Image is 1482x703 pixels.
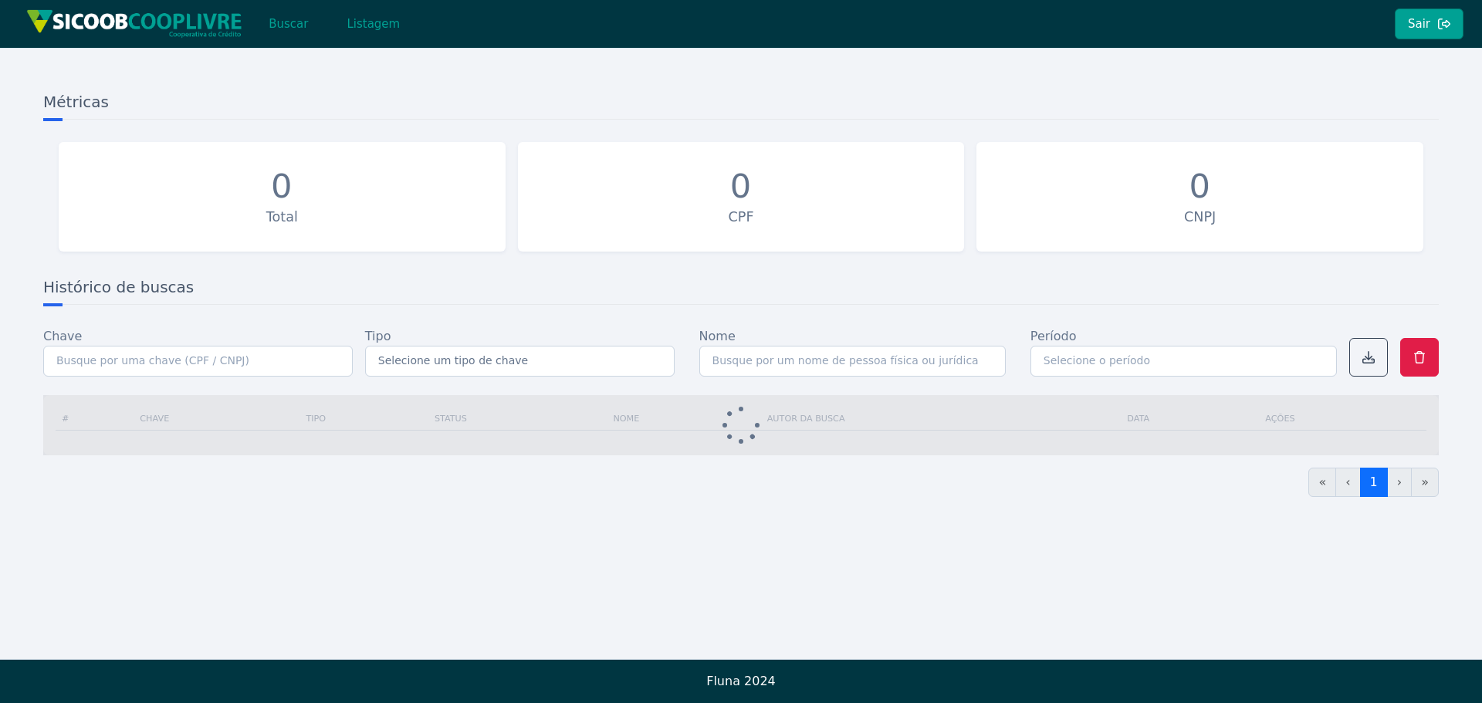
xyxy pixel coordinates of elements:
[699,346,1006,377] input: Busque por um nome de pessoa física ou jurídica
[1030,327,1077,346] label: Período
[26,9,242,38] img: img/sicoob_cooplivre.png
[1395,8,1463,39] button: Sair
[984,207,1416,227] div: CNPJ
[271,167,293,207] div: 0
[706,674,776,688] span: Fluna 2024
[333,8,413,39] button: Listagem
[365,327,391,346] label: Tipo
[1189,167,1210,207] div: 0
[1360,468,1388,497] a: 1
[526,207,957,227] div: CPF
[43,91,1439,120] h3: Métricas
[43,276,1439,305] h3: Histórico de buscas
[730,167,752,207] div: 0
[255,8,321,39] button: Buscar
[43,327,82,346] label: Chave
[699,327,736,346] label: Nome
[66,207,498,227] div: Total
[43,346,353,377] input: Busque por uma chave (CPF / CNPJ)
[1030,346,1337,377] input: Selecione o período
